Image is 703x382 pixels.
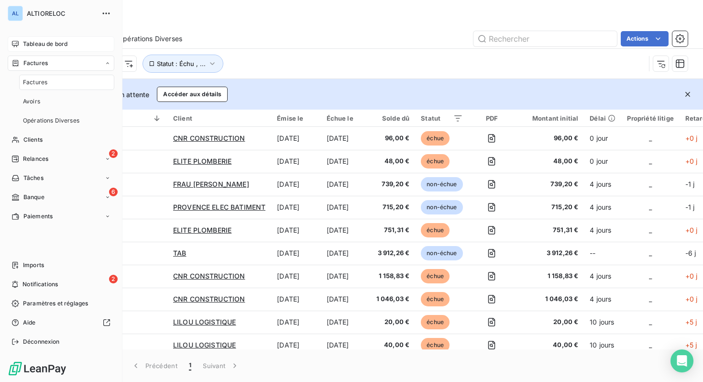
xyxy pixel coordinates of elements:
span: 715,20 € [521,202,578,212]
span: _ [649,157,652,165]
span: Paramètres et réglages [23,299,88,308]
span: 1 [189,361,191,371]
span: Statut : Échu , ... [157,60,206,67]
td: [DATE] [271,242,320,265]
span: +0 j [685,295,698,303]
span: _ [649,134,652,142]
span: échue [421,223,450,237]
span: 96,00 € [376,134,410,143]
span: 1 046,03 € [521,294,578,304]
span: non-échue [421,200,462,214]
span: non-échue [421,177,462,191]
td: [DATE] [321,150,371,173]
span: Imports [23,261,44,270]
span: échue [421,269,450,283]
span: 739,20 € [376,180,410,189]
td: 10 jours [584,334,621,357]
span: +0 j [685,226,698,234]
div: Propriété litige [627,114,673,122]
td: [DATE] [321,311,371,334]
button: Statut : Échu , ... [143,55,223,73]
div: AL [8,6,23,21]
div: Montant initial [521,114,578,122]
span: +0 j [685,272,698,280]
span: -6 j [685,249,696,257]
div: Délai [590,114,615,122]
td: [DATE] [321,265,371,288]
td: [DATE] [321,173,371,196]
span: TAB [173,249,186,257]
a: Aide [8,315,114,330]
span: _ [649,295,652,303]
div: Open Intercom Messenger [670,349,693,372]
span: ELITE PLOMBERIE [173,226,231,234]
span: PROVENCE ELEC BATIMENT [173,203,265,211]
span: _ [649,318,652,326]
span: Notifications [22,280,58,289]
div: Client [173,114,265,122]
td: [DATE] [271,334,320,357]
span: Tâches [23,174,44,182]
button: Accéder aux détails [157,87,228,102]
span: 2 [109,149,118,158]
span: Clients [23,135,43,144]
td: [DATE] [271,265,320,288]
td: 4 jours [584,265,621,288]
button: 1 [183,356,197,376]
td: [DATE] [321,127,371,150]
span: +0 j [685,134,698,142]
span: non-échue [421,246,462,260]
span: _ [649,272,652,280]
span: 739,20 € [521,180,578,189]
span: 3 912,26 € [521,248,578,258]
span: 40,00 € [521,340,578,350]
td: 4 jours [584,196,621,219]
span: 1 158,83 € [376,271,410,281]
td: 4 jours [584,173,621,196]
td: [DATE] [271,219,320,242]
span: 2 [109,275,118,283]
span: 96,00 € [521,134,578,143]
td: 4 jours [584,219,621,242]
td: -- [584,242,621,265]
span: Avoirs [23,97,40,106]
div: Solde dû [376,114,410,122]
span: -1 j [685,203,695,211]
span: Opérations Diverses [23,116,79,125]
td: [DATE] [321,288,371,311]
span: Banque [23,193,44,202]
td: [DATE] [321,334,371,357]
span: ALTIORELOC [27,10,96,17]
td: [DATE] [271,311,320,334]
span: CNR CONSTRUCTION [173,295,245,303]
div: Statut [421,114,462,122]
div: PDF [474,114,509,122]
td: [DATE] [321,219,371,242]
span: _ [649,180,652,188]
span: 1 158,83 € [521,271,578,281]
span: _ [649,203,652,211]
span: +5 j [685,341,697,349]
div: Émise le [277,114,315,122]
td: 0 jour [584,127,621,150]
td: [DATE] [271,150,320,173]
span: 1 046,03 € [376,294,410,304]
span: FRAU [PERSON_NAME] [173,180,249,188]
span: échue [421,131,450,146]
span: +5 j [685,318,697,326]
button: Précédent [125,356,183,376]
td: [DATE] [321,196,371,219]
span: échue [421,292,450,306]
span: Factures [23,78,47,87]
span: Factures [23,59,48,67]
span: 48,00 € [521,157,578,166]
span: échue [421,338,450,352]
span: échue [421,315,450,329]
td: 0 jour [584,150,621,173]
td: [DATE] [321,242,371,265]
span: 40,00 € [376,340,410,350]
input: Rechercher [473,31,617,46]
span: Tableau de bord [23,40,67,48]
td: [DATE] [271,288,320,311]
span: _ [649,226,652,234]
